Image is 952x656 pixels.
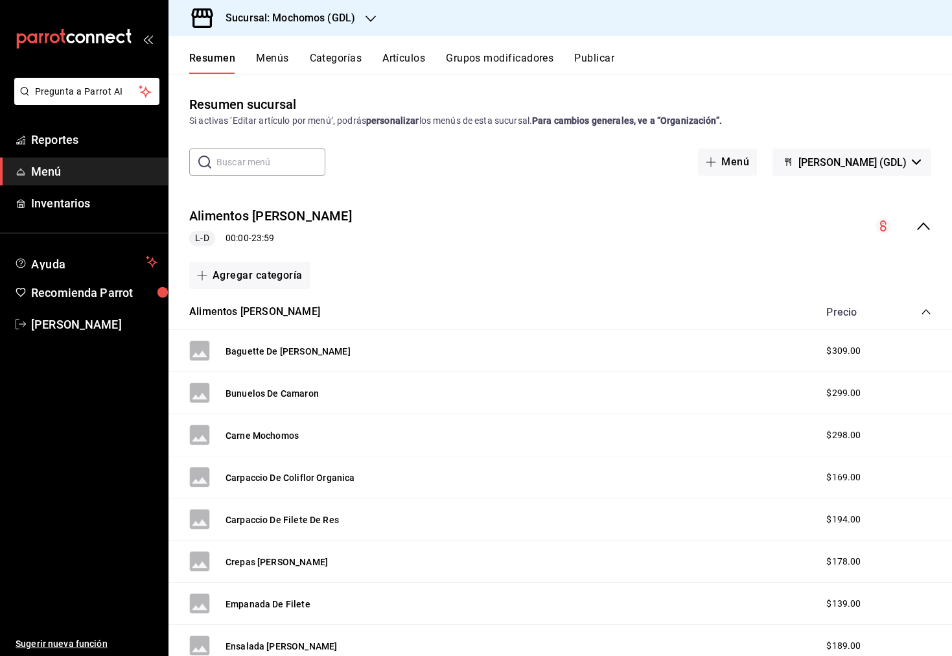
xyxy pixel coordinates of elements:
[14,78,159,105] button: Pregunta a Parrot AI
[31,194,157,212] span: Inventarios
[226,598,310,611] button: Empanada De Filete
[532,115,722,126] strong: Para cambios generales, ve a “Organización”.
[189,262,310,289] button: Agregar categoría
[189,231,352,246] div: 00:00 - 23:59
[31,284,157,301] span: Recomienda Parrot
[826,555,861,568] span: $178.00
[826,344,861,358] span: $309.00
[189,52,235,74] button: Resumen
[772,148,931,176] button: [PERSON_NAME] (GDL)
[189,52,952,74] div: navigation tabs
[226,387,319,400] button: Bunuelos De Camaron
[446,52,553,74] button: Grupos modificadores
[921,307,931,317] button: collapse-category-row
[226,429,299,442] button: Carne Mochomos
[216,149,325,175] input: Buscar menú
[826,386,861,400] span: $299.00
[826,471,861,484] span: $169.00
[698,148,757,176] button: Menú
[189,114,931,128] div: Si activas ‘Editar artículo por menú’, podrás los menús de esta sucursal.
[226,513,339,526] button: Carpaccio De Filete De Res
[31,163,157,180] span: Menú
[826,597,861,611] span: $139.00
[31,254,141,270] span: Ayuda
[9,94,159,108] a: Pregunta a Parrot AI
[226,471,355,484] button: Carpaccio De Coliflor Organica
[31,316,157,333] span: [PERSON_NAME]
[16,637,157,651] span: Sugerir nueva función
[226,640,337,653] button: Ensalada [PERSON_NAME]
[35,85,139,99] span: Pregunta a Parrot AI
[574,52,614,74] button: Publicar
[310,52,362,74] button: Categorías
[215,10,355,26] h3: Sucursal: Mochomos (GDL)
[226,556,328,568] button: Crepas [PERSON_NAME]
[226,345,351,358] button: Baguette De [PERSON_NAME]
[366,115,419,126] strong: personalizar
[382,52,425,74] button: Artículos
[168,196,952,257] div: collapse-menu-row
[813,306,896,318] div: Precio
[190,231,214,245] span: L-D
[826,639,861,653] span: $189.00
[143,34,153,44] button: open_drawer_menu
[189,305,320,320] button: Alimentos [PERSON_NAME]
[826,428,861,442] span: $298.00
[256,52,288,74] button: Menús
[798,156,907,169] span: [PERSON_NAME] (GDL)
[189,207,352,226] button: Alimentos [PERSON_NAME]
[189,95,296,114] div: Resumen sucursal
[826,513,861,526] span: $194.00
[31,131,157,148] span: Reportes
